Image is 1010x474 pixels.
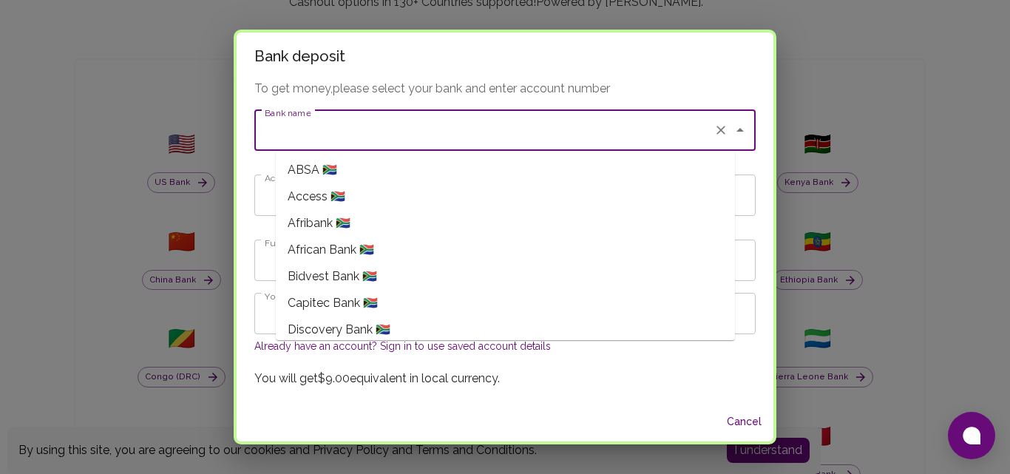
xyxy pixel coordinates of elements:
[288,321,390,339] span: Discovery Bank 🇿🇦
[265,237,305,249] label: Full name
[288,294,378,312] span: Capitec Bank 🇿🇦
[254,80,756,98] p: To get money, please select your bank and enter account number
[288,188,345,206] span: Access 🇿🇦
[265,290,319,302] label: Your address
[288,268,377,285] span: Bidvest Bank 🇿🇦
[288,241,374,259] span: African Bank 🇿🇦
[288,161,337,179] span: ABSA 🇿🇦
[711,120,731,140] button: Clear
[265,106,311,119] label: Bank name
[288,214,350,232] span: Afribank 🇿🇦
[948,412,995,459] button: Open chat window
[720,408,767,436] button: Cancel
[237,33,773,80] h2: Bank deposit
[730,120,750,140] button: Close
[265,172,335,184] label: Account Number
[254,370,756,387] p: You will get $9.00 equivalent in local currency.
[254,339,551,353] button: Already have an account? Sign in to use saved account details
